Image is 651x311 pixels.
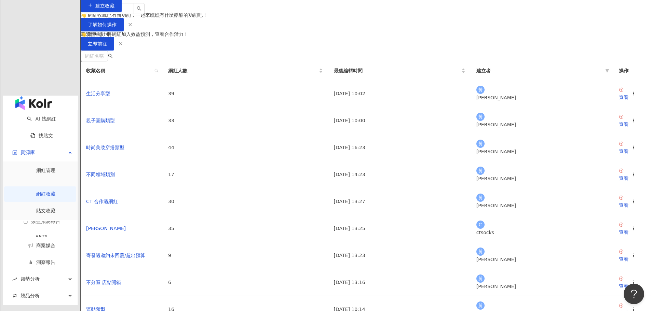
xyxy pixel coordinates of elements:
span: search [108,54,113,58]
div: 👋 新功能！將網紅加入效益預測，查看合作潛力！ [81,31,651,37]
a: 查看 [619,276,628,290]
a: 不分區 店點開箱 [86,280,121,285]
span: 33 [168,118,174,123]
span: 6 [168,280,171,285]
td: [DATE] 10:00 [328,107,471,134]
div: 👋 網紅收藏已有新功能，一起來瞧瞧有什麼酷酷的功能吧！ [81,12,651,18]
a: 洞察報告 [28,259,55,265]
button: 了解如何操作 [81,18,124,31]
span: 黃 [478,113,483,121]
td: [DATE] 13:27 [328,188,471,215]
span: 30 [168,199,174,204]
a: 效益預測報告BETA [12,218,71,244]
td: [DATE] 13:23 [328,242,471,269]
div: 查看 [619,147,628,155]
a: 貼文收藏 [36,208,55,213]
th: 網紅人數 [163,61,328,80]
div: [PERSON_NAME] [476,121,608,128]
span: filter [605,69,609,73]
a: 不同領域類別 [86,172,115,177]
div: [PERSON_NAME] [476,256,608,263]
td: [DATE] 10:02 [328,80,471,107]
td: [DATE] 13:16 [328,269,471,296]
th: 最後編輯時間 [328,61,471,80]
span: 44 [168,145,174,150]
div: 查看 [619,282,628,290]
a: 親子團購類型 [86,118,115,123]
div: 查看 [619,121,628,128]
span: search [154,69,159,73]
div: [PERSON_NAME] [476,283,608,290]
span: 黃 [478,194,483,201]
a: CT 合作過網紅 [86,199,118,204]
img: logo [15,96,52,110]
span: rise [12,277,17,282]
span: 黃 [478,86,483,94]
span: 35 [168,226,174,231]
a: 查看 [619,249,628,263]
a: 查看 [619,141,628,155]
span: 17 [168,172,174,177]
span: 9 [168,253,171,258]
td: [DATE] 14:23 [328,161,471,188]
a: 商案媒合 [28,243,55,248]
span: 網紅人數 [168,67,317,74]
span: 黃 [478,275,483,282]
button: 立即前往 [81,37,114,51]
a: 查看 [619,114,628,128]
iframe: Help Scout Beacon - Open [624,284,644,304]
div: [PERSON_NAME] [476,202,608,209]
span: 了解如何操作 [88,22,117,27]
span: filter [604,66,611,76]
a: searchAI 找網紅 [27,116,56,122]
div: 查看 [619,174,628,182]
span: 39 [168,91,174,96]
span: 收藏名稱 [86,67,152,74]
div: 查看 [619,94,628,101]
span: 黃 [478,302,483,309]
span: 競品分析 [21,288,40,303]
div: ctsocks [476,229,608,236]
a: 寄發過邀約未回覆/超出預算 [86,253,145,258]
span: 立即前往 [88,41,107,46]
a: 時尚美妝穿搭類型 [86,145,124,150]
a: 查看 [619,195,628,209]
th: 操作 [613,61,651,80]
div: [PERSON_NAME] [476,148,608,155]
span: search [153,66,160,76]
div: 查看 [619,228,628,236]
a: 生活分享型 [86,91,110,96]
td: [DATE] 16:23 [328,134,471,161]
span: 黃 [478,140,483,147]
div: [PERSON_NAME] [476,94,608,101]
a: 查看 [619,222,628,236]
div: [PERSON_NAME] [476,175,608,182]
a: 找貼文 [30,133,53,138]
span: 最後編輯時間 [334,67,460,74]
div: 查看 [619,201,628,209]
span: search [137,6,141,11]
a: 查看 [619,87,628,101]
td: [DATE] 13:25 [328,215,471,242]
span: 趨勢分析 [21,271,40,287]
span: 黃 [478,167,483,174]
span: 資源庫 [21,145,35,160]
a: 查看 [619,168,628,182]
a: 網紅收藏 [36,191,55,197]
a: [PERSON_NAME] [86,226,126,231]
span: 建立收藏 [95,3,114,9]
span: C [479,221,482,228]
span: 建立者 [476,67,602,74]
div: 查看 [619,255,628,263]
a: 網紅管理 [36,168,55,173]
span: 黃 [478,248,483,255]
